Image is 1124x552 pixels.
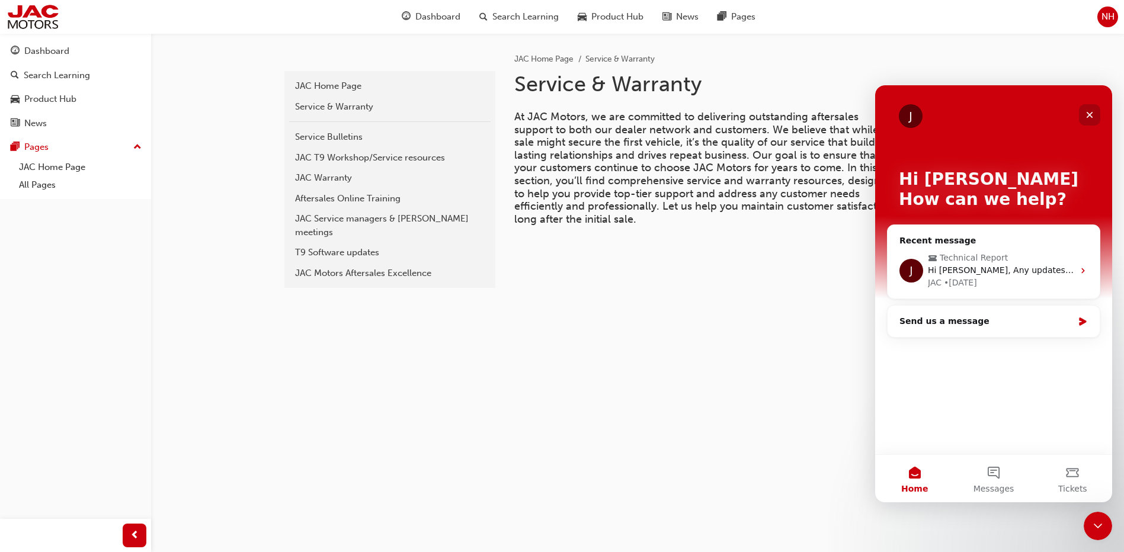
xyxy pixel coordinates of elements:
span: news-icon [11,118,20,129]
span: car-icon [11,94,20,105]
span: Dashboard [415,10,460,24]
span: search-icon [479,9,488,24]
span: Pages [731,10,755,24]
a: JAC Home Page [14,158,146,176]
div: Service & Warranty [295,100,485,114]
span: Hi [PERSON_NAME], Any updates for this case? Thanks Mat [53,180,299,190]
div: Pages [24,140,49,154]
a: news-iconNews [653,5,708,29]
a: JAC Home Page [514,54,574,64]
div: JAC Warranty [295,171,485,185]
div: Close [204,19,225,40]
button: NH [1097,7,1118,27]
span: guage-icon [11,46,20,57]
div: News [24,117,47,130]
span: At JAC Motors, we are committed to delivering outstanding aftersales support to both our dealer n... [514,110,896,226]
button: Pages [5,136,146,158]
a: search-iconSearch Learning [470,5,568,29]
button: Messages [79,370,158,417]
div: JAC Motors Aftersales Excellence [295,267,485,280]
a: Product Hub [5,88,146,110]
a: Service Bulletins [289,127,491,147]
iframe: Intercom live chat [875,85,1112,502]
a: All Pages [14,176,146,194]
span: news-icon [662,9,671,24]
h1: Service & Warranty [514,71,903,97]
span: Home [26,399,53,407]
span: car-icon [578,9,587,24]
div: Product Hub [24,92,76,106]
a: JAC Service managers & [PERSON_NAME] meetings [289,208,491,242]
img: jac-portal [6,4,60,30]
button: Tickets [158,370,237,417]
div: Send us a message [12,220,225,252]
a: guage-iconDashboard [392,5,470,29]
div: Dashboard [24,44,69,58]
span: Search Learning [492,10,559,24]
span: pages-icon [11,142,20,153]
div: JAC T9 Workshop/Service resources [295,151,485,165]
a: pages-iconPages [708,5,765,29]
span: NH [1101,10,1115,24]
a: car-iconProduct Hub [568,5,653,29]
iframe: Intercom live chat [1084,512,1112,540]
a: Aftersales Online Training [289,188,491,209]
span: guage-icon [402,9,411,24]
button: DashboardSearch LearningProduct HubNews [5,38,146,136]
div: Aftersales Online Training [295,192,485,206]
span: Tickets [183,399,212,407]
div: • [DATE] [69,191,102,204]
a: News [5,113,146,134]
div: T9 Software updates [295,246,485,259]
span: Product Hub [591,10,643,24]
span: Messages [98,399,139,407]
a: JAC T9 Workshop/Service resources [289,147,491,168]
div: JAC Home Page [295,79,485,93]
a: JAC Home Page [289,76,491,97]
span: up-icon [133,140,142,155]
div: JAC [53,191,66,204]
a: JAC Warranty [289,168,491,188]
a: Service & Warranty [289,97,491,117]
a: Search Learning [5,65,146,86]
span: News [676,10,699,24]
a: T9 Software updates [289,242,491,263]
span: pages-icon [718,9,726,24]
div: Service Bulletins [295,130,485,144]
a: Dashboard [5,40,146,62]
div: Send us a message [24,230,198,242]
span: search-icon [11,70,19,81]
div: Search Learning [24,69,90,82]
div: JAC Service managers & [PERSON_NAME] meetings [295,212,485,239]
span: prev-icon [130,528,139,543]
a: JAC Motors Aftersales Excellence [289,263,491,284]
li: Service & Warranty [585,53,655,66]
